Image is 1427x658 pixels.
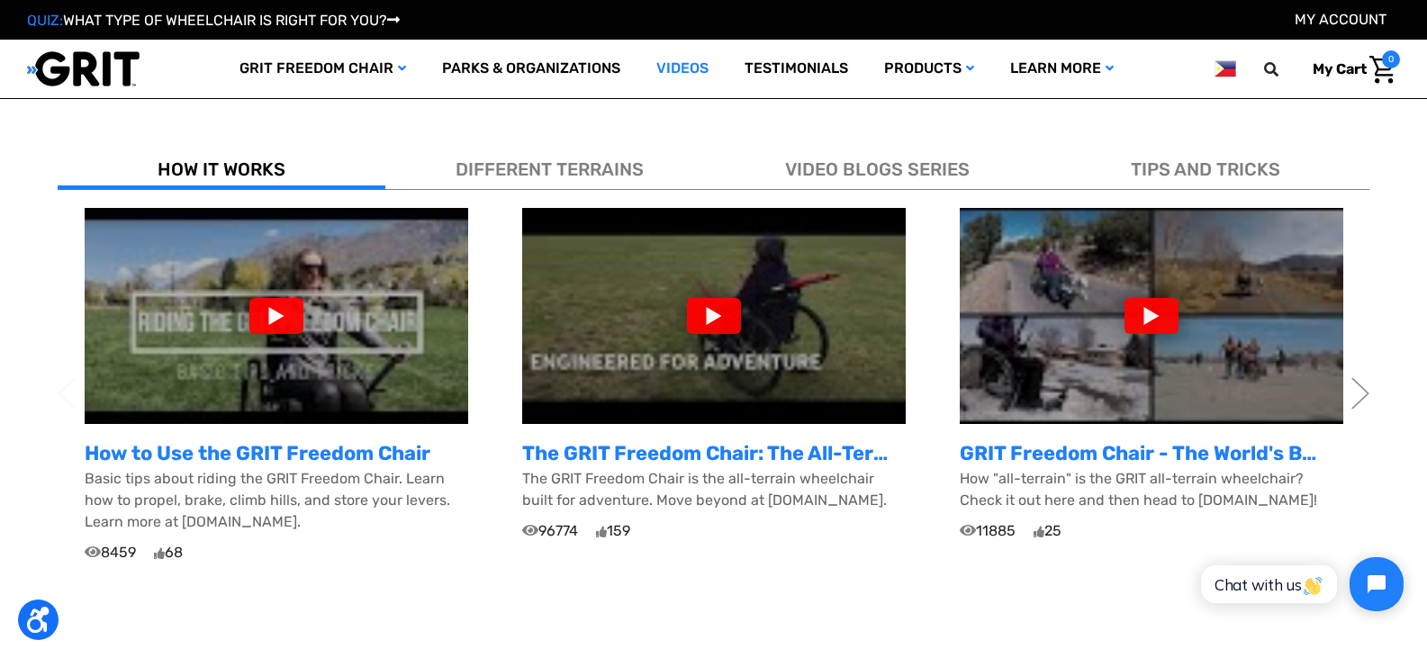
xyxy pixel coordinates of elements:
[522,468,906,511] p: The GRIT Freedom Chair is the all-terrain wheelchair built for adventure. Move beyond at [DOMAIN_...
[727,40,866,98] a: Testimonials
[221,40,424,98] a: GRIT Freedom Chair
[158,158,285,180] span: HOW IT WORKS
[154,542,183,563] span: 68
[638,40,727,98] a: Videos
[302,74,399,91] span: Phone Number
[785,158,970,180] span: VIDEO BLOGS SERIES
[1215,58,1236,80] img: ph.png
[522,172,906,460] img: default.jpg
[456,158,644,180] span: DIFFERENT TERRAINS
[1295,11,1386,28] a: Account
[85,542,136,563] span: 8459
[1272,50,1299,88] input: Search
[596,520,630,542] span: 159
[1382,50,1400,68] span: 0
[1181,542,1419,626] iframe: Tidio Chat
[960,520,1016,542] span: 11885
[1313,60,1367,77] span: My Cart
[992,40,1132,98] a: Learn More
[960,438,1343,468] p: GRIT Freedom Chair - The World's Best All-Terrain Wheelchair
[27,12,400,29] a: QUIZ:WHAT TYPE OF WHEELCHAIR IS RIGHT FOR YOU?
[1369,56,1395,84] img: Cart
[866,40,992,98] a: Products
[522,520,578,542] span: 96774
[1351,366,1369,421] button: Next
[1034,520,1061,542] span: 25
[960,468,1343,511] p: How "all-terrain" is the GRIT all-terrain wheelchair? Check it out here and then head to [DOMAIN_...
[27,50,140,87] img: GRIT All-Terrain Wheelchair and Mobility Equipment
[522,438,906,468] p: The GRIT Freedom Chair: The All-Terrain Wheelchair Built for Adventure
[85,468,468,533] p: Basic tips about riding the GRIT Freedom Chair. Learn how to propel, brake, climb hills, and stor...
[85,172,468,460] img: default.jpg
[960,172,1343,460] img: default.jpg
[1299,50,1400,88] a: Cart with 0 items
[1131,158,1280,180] span: TIPS AND TRICKS
[27,12,63,29] span: QUIZ:
[58,366,76,421] button: Previous
[424,40,638,98] a: Parks & Organizations
[85,438,468,468] p: How to Use the GRIT Freedom Chair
